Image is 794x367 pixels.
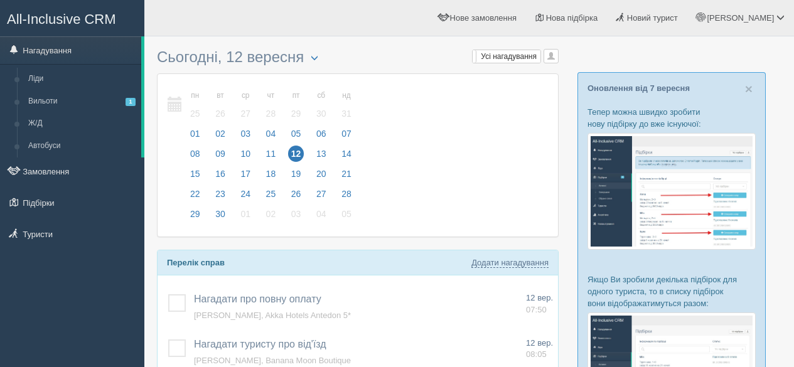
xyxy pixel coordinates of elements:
[259,167,283,187] a: 18
[208,127,232,147] a: 02
[194,356,351,365] a: [PERSON_NAME], Banana Moon Boutique
[212,186,228,202] span: 23
[187,105,203,122] span: 25
[309,167,333,187] a: 20
[183,187,207,207] a: 22
[288,125,304,142] span: 05
[627,13,678,23] span: Новий турист
[237,90,254,101] small: ср
[187,146,203,162] span: 08
[263,105,279,122] span: 28
[284,147,308,167] a: 12
[23,68,141,90] a: Ліди
[183,167,207,187] a: 15
[237,105,254,122] span: 27
[187,186,203,202] span: 22
[450,13,517,23] span: Нове замовлення
[187,166,203,182] span: 15
[284,187,308,207] a: 26
[194,339,326,349] span: Нагадати туристу про від'їзд
[237,186,254,202] span: 24
[288,186,304,202] span: 26
[233,127,257,147] a: 03
[183,83,207,127] a: пн 25
[212,146,228,162] span: 09
[212,105,228,122] span: 26
[288,166,304,182] span: 19
[338,146,355,162] span: 14
[587,83,690,93] a: Оновлення від 7 вересня
[233,147,257,167] a: 10
[208,83,232,127] a: вт 26
[208,147,232,167] a: 09
[526,338,553,348] span: 12 вер.
[481,52,537,61] span: Усі нагадування
[284,83,308,127] a: пт 29
[187,206,203,222] span: 29
[237,166,254,182] span: 17
[338,186,355,202] span: 28
[284,167,308,187] a: 19
[309,83,333,127] a: сб 30
[263,125,279,142] span: 04
[237,206,254,222] span: 01
[526,305,547,314] span: 07:50
[194,311,351,320] a: [PERSON_NAME], Akka Hotels Antedon 5*
[194,294,321,304] a: Нагадати про повну оплату
[471,258,549,268] a: Додати нагадування
[313,146,330,162] span: 13
[587,133,756,249] img: %D0%BF%D1%96%D0%B4%D0%B1%D1%96%D1%80%D0%BA%D0%B0-%D1%82%D1%83%D1%80%D0%B8%D1%81%D1%82%D1%83-%D1%8...
[187,125,203,142] span: 01
[338,125,355,142] span: 07
[263,146,279,162] span: 11
[212,90,228,101] small: вт
[335,83,355,127] a: нд 31
[259,127,283,147] a: 04
[263,206,279,222] span: 02
[313,105,330,122] span: 30
[313,186,330,202] span: 27
[309,187,333,207] a: 27
[208,207,232,227] a: 30
[338,90,355,101] small: нд
[526,338,553,361] a: 12 вер. 08:05
[745,82,753,95] button: Close
[335,147,355,167] a: 14
[335,127,355,147] a: 07
[288,105,304,122] span: 29
[157,49,559,67] h3: Сьогодні, 12 вересня
[313,125,330,142] span: 06
[233,187,257,207] a: 24
[212,206,228,222] span: 30
[587,106,756,130] p: Тепер можна швидко зробити нову підбірку до вже існуючої:
[7,11,116,27] span: All-Inclusive CRM
[288,90,304,101] small: пт
[1,1,144,35] a: All-Inclusive CRM
[126,98,136,106] span: 1
[212,166,228,182] span: 16
[338,166,355,182] span: 21
[183,127,207,147] a: 01
[208,167,232,187] a: 16
[233,207,257,227] a: 01
[259,187,283,207] a: 25
[263,90,279,101] small: чт
[237,146,254,162] span: 10
[233,167,257,187] a: 17
[745,82,753,96] span: ×
[167,258,225,267] b: Перелік справ
[183,147,207,167] a: 08
[526,293,553,302] span: 12 вер.
[546,13,598,23] span: Нова підбірка
[212,125,228,142] span: 02
[309,207,333,227] a: 04
[208,187,232,207] a: 23
[23,135,141,157] a: Автобуси
[284,207,308,227] a: 03
[183,207,207,227] a: 29
[309,147,333,167] a: 13
[338,105,355,122] span: 31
